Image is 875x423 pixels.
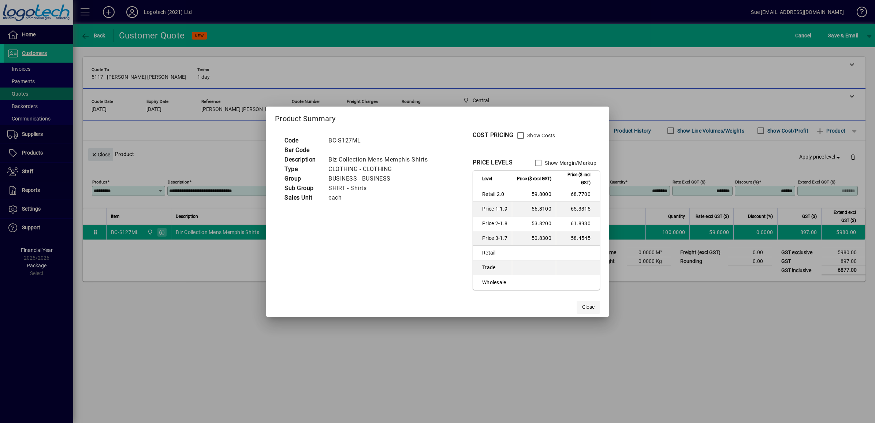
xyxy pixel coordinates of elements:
[281,155,325,164] td: Description
[517,175,551,183] span: Price ($ excl GST)
[482,279,507,286] span: Wholesale
[582,303,595,311] span: Close
[526,132,555,139] label: Show Costs
[281,164,325,174] td: Type
[325,193,436,203] td: each
[482,175,492,183] span: Level
[325,174,436,183] td: BUSINESS - BUSINESS
[281,193,325,203] td: Sales Unit
[325,136,436,145] td: BC-S127ML
[482,190,507,198] span: Retail 2.0
[512,216,556,231] td: 53.8200
[325,164,436,174] td: CLOTHING - CLOTHING
[512,187,556,202] td: 59.8000
[473,131,513,140] div: COST PRICING
[543,159,596,167] label: Show Margin/Markup
[482,264,507,271] span: Trade
[556,216,600,231] td: 61.8930
[577,301,600,314] button: Close
[556,187,600,202] td: 68.7700
[556,202,600,216] td: 65.3315
[512,202,556,216] td: 56.8100
[281,183,325,193] td: Sub Group
[281,174,325,183] td: Group
[325,183,436,193] td: SHIRT - Shirts
[556,231,600,246] td: 58.4545
[473,158,513,167] div: PRICE LEVELS
[266,107,609,128] h2: Product Summary
[482,205,507,212] span: Price 1-1.9
[512,231,556,246] td: 50.8300
[281,136,325,145] td: Code
[281,145,325,155] td: Bar Code
[482,249,507,256] span: Retail
[482,234,507,242] span: Price 3-1.7
[482,220,507,227] span: Price 2-1.8
[325,155,436,164] td: Biz Collection Mens Memphis Shirts
[561,171,591,187] span: Price ($ incl GST)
